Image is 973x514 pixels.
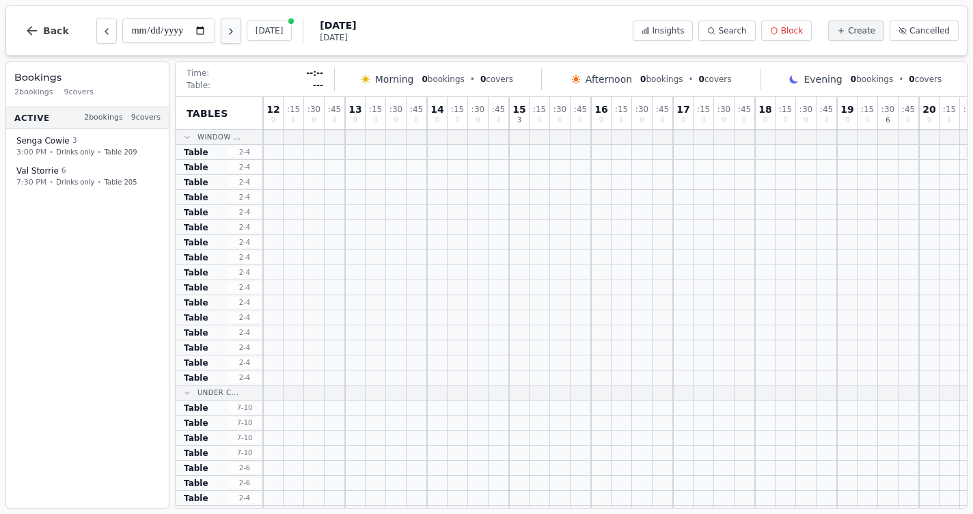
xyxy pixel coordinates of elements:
[228,162,261,172] span: 2 - 4
[9,131,166,163] button: Senga Cowie33:00 PM•Drinks only•Table 209
[779,105,792,113] span: : 15
[184,192,208,203] span: Table
[828,21,884,41] button: Create
[861,105,874,113] span: : 15
[228,177,261,187] span: 2 - 4
[228,312,261,323] span: 2 - 4
[851,75,856,84] span: 0
[72,135,77,147] span: 3
[49,177,53,187] span: •
[184,493,208,504] span: Table
[353,117,357,124] span: 0
[615,105,628,113] span: : 15
[697,105,710,113] span: : 15
[184,207,208,218] span: Table
[228,192,261,202] span: 2 - 4
[228,297,261,308] span: 2 - 4
[742,117,746,124] span: 0
[348,105,361,114] span: 13
[586,72,632,86] span: Afternoon
[840,105,853,114] span: 19
[187,107,228,120] span: Tables
[845,117,849,124] span: 0
[187,80,210,91] span: Table:
[187,68,209,79] span: Time:
[902,105,915,113] span: : 45
[781,25,803,36] span: Block
[320,32,356,43] span: [DATE]
[184,177,208,188] span: Table
[184,448,208,459] span: Table
[228,418,261,428] span: 7 - 10
[16,135,70,146] span: Senga Cowie
[804,72,842,86] span: Evening
[824,117,828,124] span: 0
[228,463,261,473] span: 2 - 6
[291,117,295,124] span: 0
[197,132,241,142] span: Window ...
[16,146,46,158] span: 3:00 PM
[698,21,755,41] button: Search
[287,105,300,113] span: : 15
[653,25,685,36] span: Insights
[332,117,336,124] span: 0
[633,21,694,41] button: Insights
[369,105,382,113] span: : 15
[394,117,398,124] span: 0
[480,74,513,85] span: covers
[184,297,208,308] span: Table
[558,117,562,124] span: 0
[228,373,261,383] span: 2 - 4
[681,117,685,124] span: 0
[104,177,137,187] span: Table 205
[722,117,726,124] span: 0
[537,117,541,124] span: 0
[43,26,69,36] span: Back
[718,25,746,36] span: Search
[492,105,505,113] span: : 45
[184,237,208,248] span: Table
[14,87,53,98] span: 2 bookings
[64,87,94,98] span: 9 covers
[512,105,525,114] span: 15
[328,105,341,113] span: : 45
[660,117,664,124] span: 0
[56,177,94,187] span: Drinks only
[656,105,669,113] span: : 45
[306,68,323,79] span: --:--
[848,25,875,36] span: Create
[98,147,102,157] span: •
[184,312,208,323] span: Table
[61,165,66,177] span: 6
[84,112,123,124] span: 2 bookings
[184,373,208,383] span: Table
[820,105,833,113] span: : 45
[947,117,951,124] span: 0
[422,75,427,84] span: 0
[717,105,730,113] span: : 30
[131,112,161,124] span: 9 covers
[676,105,689,114] span: 17
[16,176,46,188] span: 7:30 PM
[228,448,261,458] span: 7 - 10
[184,403,208,414] span: Table
[184,433,208,444] span: Table
[496,117,500,124] span: 0
[16,165,59,176] span: Val Storrie
[98,177,102,187] span: •
[410,105,423,113] span: : 45
[184,342,208,353] span: Table
[184,147,208,158] span: Table
[763,117,767,124] span: 0
[228,433,261,443] span: 7 - 10
[247,21,292,41] button: [DATE]
[899,74,903,85] span: •
[640,117,644,124] span: 0
[594,105,607,114] span: 16
[799,105,812,113] span: : 30
[699,74,732,85] span: covers
[470,74,475,85] span: •
[599,117,603,124] span: 0
[228,403,261,413] span: 7 - 10
[228,282,261,293] span: 2 - 4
